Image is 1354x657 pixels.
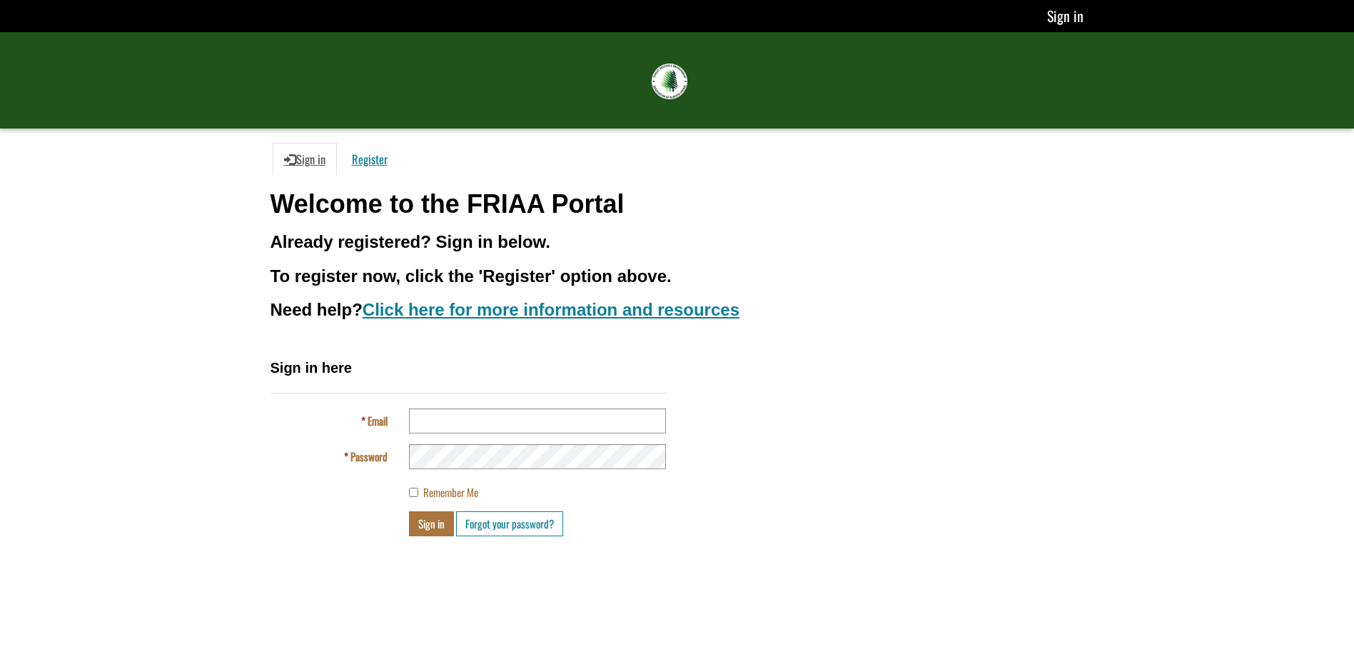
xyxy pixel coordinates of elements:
span: Email [368,413,388,428]
img: FRIAA Submissions Portal [652,64,687,99]
h1: Welcome to the FRIAA Portal [271,190,1084,219]
h3: Need help? [271,301,1084,319]
a: Click here for more information and resources [363,300,739,319]
span: Sign in here [271,360,352,376]
span: Password [350,448,388,464]
a: Sign in [1047,5,1083,26]
h3: Already registered? Sign in below. [271,233,1084,251]
a: Forgot your password? [456,511,563,536]
button: Sign in [409,511,454,536]
a: Sign in [273,143,337,176]
span: Remember Me [423,484,478,500]
a: Register [340,143,399,176]
h3: To register now, click the 'Register' option above. [271,267,1084,286]
input: Remember Me [409,488,418,497]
